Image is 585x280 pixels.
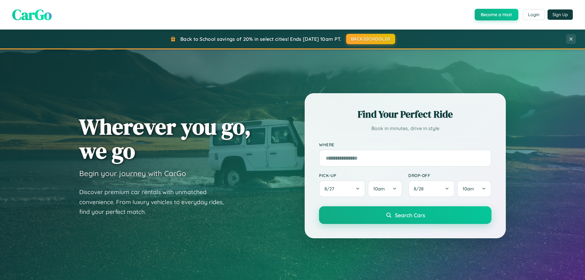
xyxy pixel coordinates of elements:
h3: Begin your journey with CarGo [79,169,186,178]
span: Search Cars [395,212,425,218]
button: 8/27 [319,180,365,197]
button: Become a Host [475,9,518,20]
span: 10am [463,186,474,192]
button: 8/28 [408,180,455,197]
label: Where [319,142,491,147]
p: Book in minutes, drive in style [319,124,491,133]
button: BACK2SCHOOL20 [346,34,395,44]
button: Search Cars [319,206,491,224]
span: 10am [373,186,385,192]
span: Back to School savings of 20% in select cities! Ends [DATE] 10am PT. [180,36,341,42]
button: Login [523,9,544,20]
p: Discover premium car rentals with unmatched convenience. From luxury vehicles to everyday rides, ... [79,187,232,217]
button: 10am [457,180,491,197]
span: 8 / 27 [324,186,337,192]
button: Sign Up [548,9,573,20]
h1: Wherever you go, we go [79,115,251,163]
h2: Find Your Perfect Ride [319,108,491,121]
span: CarGo [12,5,52,25]
label: Pick-up [319,173,402,178]
button: 10am [368,180,402,197]
label: Drop-off [408,173,491,178]
span: 8 / 28 [414,186,427,192]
